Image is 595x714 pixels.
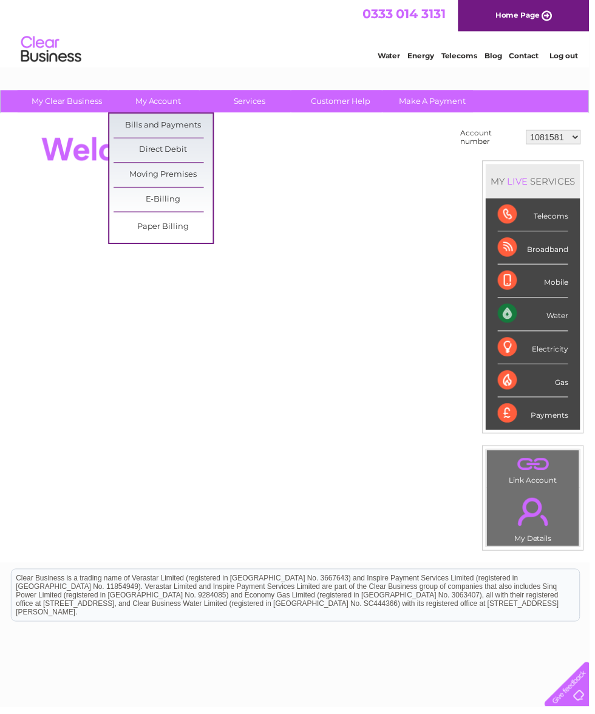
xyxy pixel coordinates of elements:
td: My Details [491,492,585,552]
a: Blog [489,52,507,61]
td: Account number [462,127,528,150]
a: Customer Help [294,91,395,114]
a: Direct Debit [115,140,215,164]
td: Link Account [491,454,585,492]
a: Bills and Payments [115,115,215,139]
a: Water [381,52,404,61]
a: . [495,458,582,479]
a: Log out [555,52,583,61]
div: Telecoms [503,200,574,234]
div: Water [503,301,574,334]
a: E-Billing [115,189,215,214]
div: Electricity [503,335,574,368]
div: MY SERVICES [491,166,586,200]
a: . [495,495,582,538]
a: 0333 014 3131 [366,6,450,21]
a: Services [202,91,302,114]
a: Telecoms [446,52,482,61]
div: Gas [503,368,574,401]
div: Mobile [503,267,574,301]
a: My Clear Business [18,91,118,114]
div: Clear Business is a trading name of Verastar Limited (registered in [GEOGRAPHIC_DATA] No. 3667643... [12,7,585,59]
a: Make A Payment [387,91,487,114]
a: Moving Premises [115,165,215,189]
img: logo.png [21,32,83,69]
div: Payments [503,401,574,434]
div: LIVE [510,177,535,189]
a: My Account [110,91,210,114]
a: Contact [514,52,544,61]
div: Broadband [503,234,574,267]
a: Paper Billing [115,217,215,242]
a: Energy [412,52,438,61]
